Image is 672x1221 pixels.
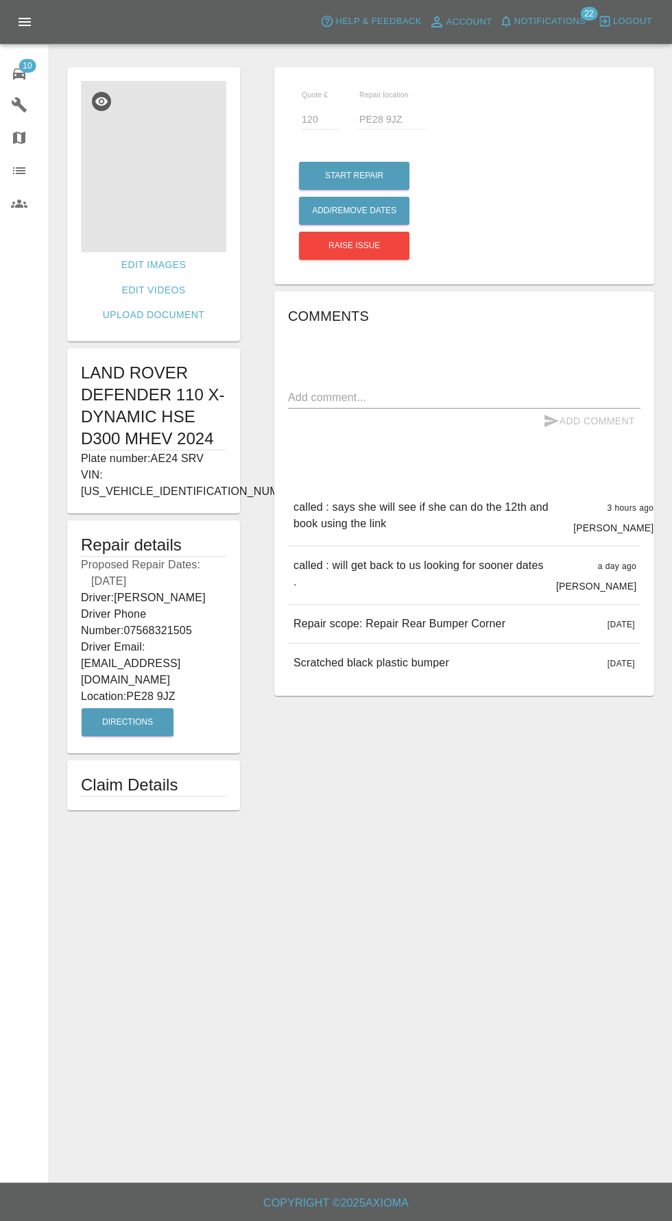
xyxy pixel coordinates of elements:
p: Driver Email: [EMAIL_ADDRESS][DOMAIN_NAME] [81,639,226,688]
p: Plate number: AE24 SRV [81,450,226,467]
a: Edit Images [116,252,191,278]
p: [PERSON_NAME] [556,579,636,593]
button: Add/Remove Dates [299,197,409,225]
span: 10 [19,59,36,73]
span: Account [446,14,492,30]
span: Quote £ [302,90,328,99]
span: [DATE] [608,620,635,629]
p: Driver: [PERSON_NAME] [81,590,226,606]
h1: LAND ROVER DEFENDER 110 X-DYNAMIC HSE D300 MHEV 2024 [81,362,226,450]
button: Open drawer [8,5,41,38]
span: [DATE] [608,659,635,668]
p: VIN: [US_VEHICLE_IDENTIFICATION_NUMBER] [81,467,226,500]
button: Notifications [496,11,589,32]
h5: Repair details [81,534,226,556]
span: Help & Feedback [335,14,421,29]
h6: Comments [288,305,640,327]
a: Account [425,11,496,33]
p: Repair scope: Repair Rear Bumper Corner [293,616,505,632]
span: Notifications [514,14,586,29]
img: 44c2d3cd-c7cb-4181-99bf-4d358ec5eb74 [81,81,226,252]
h6: Copyright © 2025 Axioma [11,1194,661,1213]
h1: Claim Details [81,774,226,796]
span: Repair location [359,90,409,99]
p: called : says she will see if she can do the 12th and book using the link [293,499,562,532]
button: Directions [82,708,173,736]
span: 22 [580,7,597,21]
span: 3 hours ago [608,503,654,513]
p: Driver Phone Number: 07568321505 [81,606,226,639]
p: Proposed Repair Dates: [81,557,226,590]
button: Help & Feedback [317,11,424,32]
p: Scratched black plastic bumper [293,655,449,671]
button: Start Repair [299,162,409,190]
button: Logout [595,11,656,32]
a: Upload Document [97,302,210,328]
div: [DATE] [81,573,226,590]
button: Raise issue [299,232,409,260]
span: Logout [613,14,652,29]
span: a day ago [598,561,636,571]
p: Location: PE28 9JZ [81,688,226,705]
p: [PERSON_NAME] [573,521,653,535]
a: Edit Videos [117,278,191,303]
p: called : will get back to us looking for sooner dates . [293,557,545,590]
